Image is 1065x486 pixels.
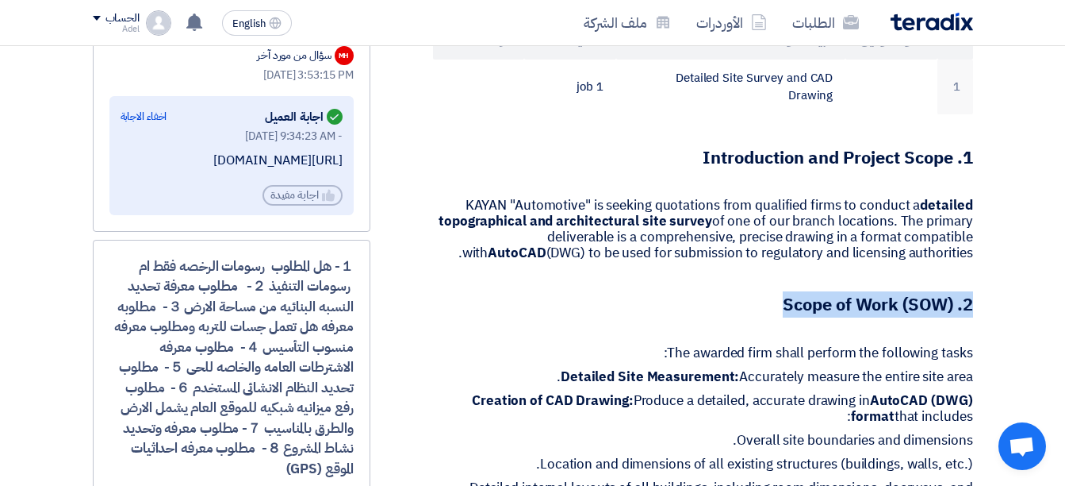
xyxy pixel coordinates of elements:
strong: detailed topographical and architectural site survey [439,195,972,231]
div: اخفاء الاجابة [121,109,167,125]
a: الطلبات [780,4,872,41]
div: [DATE] 9:34:23 AM - [121,128,343,145]
p: Location and dimensions of all existing structures (buildings, walls, etc.). [433,457,973,472]
div: １- هل المطلوب رسومات الرخصه فقط ام رسومات التنفيذ ２- مطلوب معرفة تحديد النسبه البنائيه من مساحة ا... [109,256,354,480]
a: الأوردرات [684,4,780,41]
p: The awarded firm shall perform the following tasks: [433,345,973,361]
strong: 1. Introduction and Project Scope [703,145,973,171]
div: Adel [93,25,140,33]
a: ملف الشركة [571,4,684,41]
button: English [222,10,292,36]
td: 1 job [524,60,616,114]
strong: 2. Scope of Work (SOW) [783,291,973,318]
p: Produce a detailed, accurate drawing in that includes: [433,393,973,425]
p: KAYAN "Automotive" is seeking quotations from qualified firms to conduct a of one of our branch l... [433,198,973,261]
span: English [232,18,266,29]
div: MH [335,46,354,65]
strong: AutoCAD [488,243,546,263]
p: Overall site boundaries and dimensions. [433,433,973,449]
div: سؤال من مورد آخر [257,47,331,64]
img: profile_test.png [146,10,171,36]
div: Open chat [998,422,1046,470]
div: [URL][DOMAIN_NAME] [121,152,343,169]
strong: Creation of CAD Drawing: [472,391,634,411]
img: Teradix logo [891,13,973,31]
div: اجابة العميل [265,106,343,128]
div: الحساب [105,12,140,25]
strong: Detailed Site Measurement: [561,367,739,387]
p: Accurately measure the entire site area. [433,369,973,385]
strong: AutoCAD (DWG) format [851,391,972,426]
td: 1 [937,60,973,114]
div: اجابة مفيدة [262,185,343,206]
div: [DATE] 3:53:15 PM [109,67,354,83]
td: Detailed Site Survey and CAD Drawing [616,60,845,114]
